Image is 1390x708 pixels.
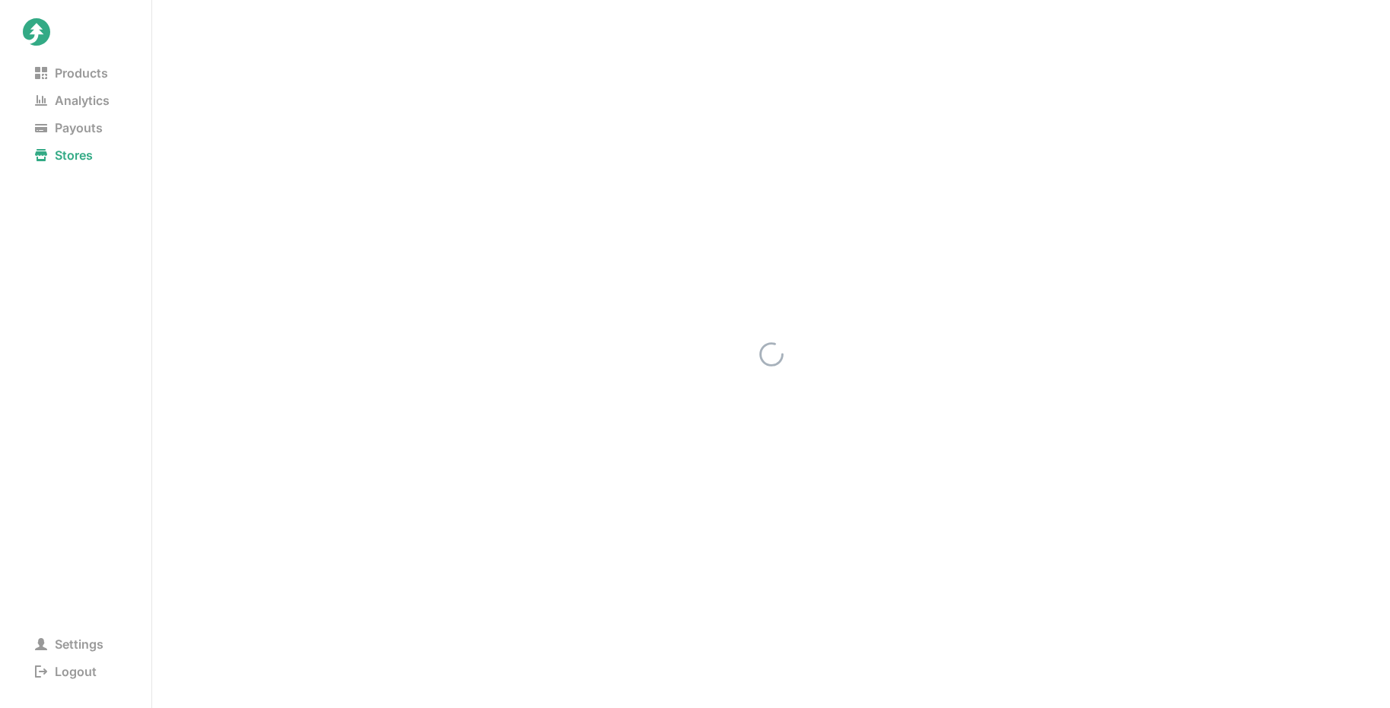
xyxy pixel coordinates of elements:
span: Payouts [23,117,115,138]
span: Logout [23,661,109,682]
span: Analytics [23,90,122,111]
span: Stores [23,144,105,166]
span: Settings [23,633,116,655]
span: Products [23,62,120,84]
